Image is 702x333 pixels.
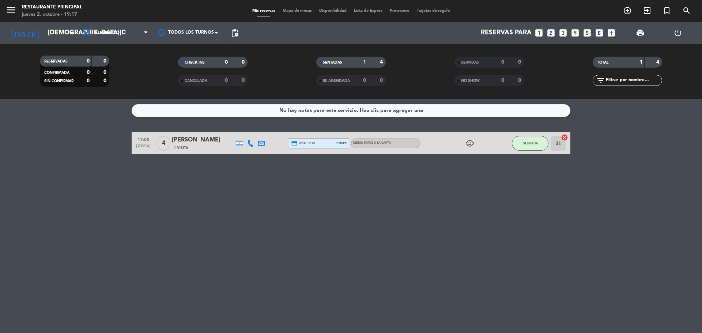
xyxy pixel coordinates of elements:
[380,60,384,65] strong: 4
[596,76,605,85] i: filter_list
[561,134,568,141] i: cancel
[350,9,386,13] span: Lista de Espera
[94,30,120,35] span: Almuerzo
[386,9,413,13] span: Pre-acceso
[380,78,384,83] strong: 0
[22,4,82,11] div: Restaurante Principal
[623,6,632,15] i: add_circle_outline
[461,61,479,64] span: SERVIDAS
[249,9,279,13] span: Mis reservas
[44,79,73,83] span: SIN CONFIRMAR
[523,141,538,145] span: SENTADA
[595,28,604,38] i: looks_6
[279,106,423,115] div: No hay notas para este servicio. Haz clic para agregar una
[673,29,682,37] i: power_settings_new
[465,139,474,148] i: child_care
[103,58,108,64] strong: 0
[518,78,522,83] strong: 0
[512,136,548,151] button: SENTADA
[185,61,205,64] span: CHECK INS
[607,28,616,38] i: add_box
[353,141,391,144] span: MEDIA TARDE A LA CARTA
[103,70,108,75] strong: 0
[103,78,108,83] strong: 0
[134,143,152,152] span: [DATE]
[659,22,697,44] div: LOG OUT
[643,6,652,15] i: exit_to_app
[323,61,342,64] span: SENTADAS
[534,28,544,38] i: looks_one
[336,141,347,145] span: stripe
[323,79,350,83] span: RE AGENDADA
[87,70,90,75] strong: 0
[413,9,454,13] span: Tarjetas de regalo
[501,78,504,83] strong: 0
[582,28,592,38] i: looks_5
[363,78,366,83] strong: 0
[87,58,90,64] strong: 0
[639,60,642,65] strong: 1
[172,135,234,145] div: [PERSON_NAME]
[558,28,568,38] i: looks_3
[363,60,366,65] strong: 1
[225,60,228,65] strong: 0
[134,135,152,143] span: 17:00
[546,28,556,38] i: looks_two
[156,136,171,151] span: 4
[316,9,350,13] span: Disponibilidad
[481,29,532,37] span: Reservas para
[5,4,16,18] button: menu
[663,6,671,15] i: turned_in_not
[636,29,645,37] span: print
[44,71,69,75] span: CONFIRMADA
[291,140,298,147] i: credit_card
[5,4,16,15] i: menu
[230,29,239,37] span: pending_actions
[87,78,90,83] strong: 0
[501,60,504,65] strong: 0
[68,29,77,37] i: arrow_drop_down
[682,6,691,15] i: search
[656,60,661,65] strong: 4
[5,25,44,41] i: [DATE]
[518,60,522,65] strong: 0
[174,145,188,151] span: 1 Visita
[279,9,316,13] span: Mapa de mesas
[461,79,480,83] span: NO SHOW
[597,61,608,64] span: TOTAL
[570,28,580,38] i: looks_4
[605,76,662,84] input: Filtrar por nombre...
[225,78,228,83] strong: 0
[185,79,207,83] span: CANCELADA
[242,78,246,83] strong: 0
[44,60,68,63] span: RESERVADAS
[22,11,82,18] div: jueves 2. octubre - 19:17
[291,140,315,147] span: visa * 1173
[242,60,246,65] strong: 0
